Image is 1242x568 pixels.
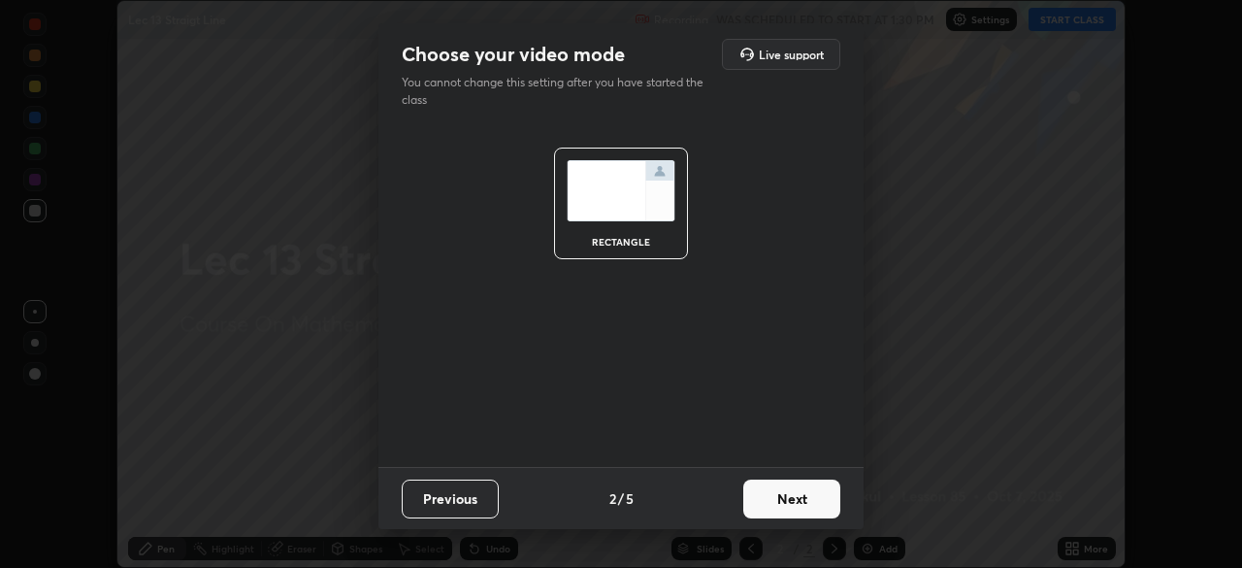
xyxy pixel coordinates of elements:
[759,49,824,60] h5: Live support
[402,480,499,518] button: Previous
[582,237,660,247] div: rectangle
[402,74,716,109] p: You cannot change this setting after you have started the class
[609,488,616,509] h4: 2
[618,488,624,509] h4: /
[402,42,625,67] h2: Choose your video mode
[743,480,840,518] button: Next
[567,160,675,221] img: normalScreenIcon.ae25ed63.svg
[626,488,634,509] h4: 5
